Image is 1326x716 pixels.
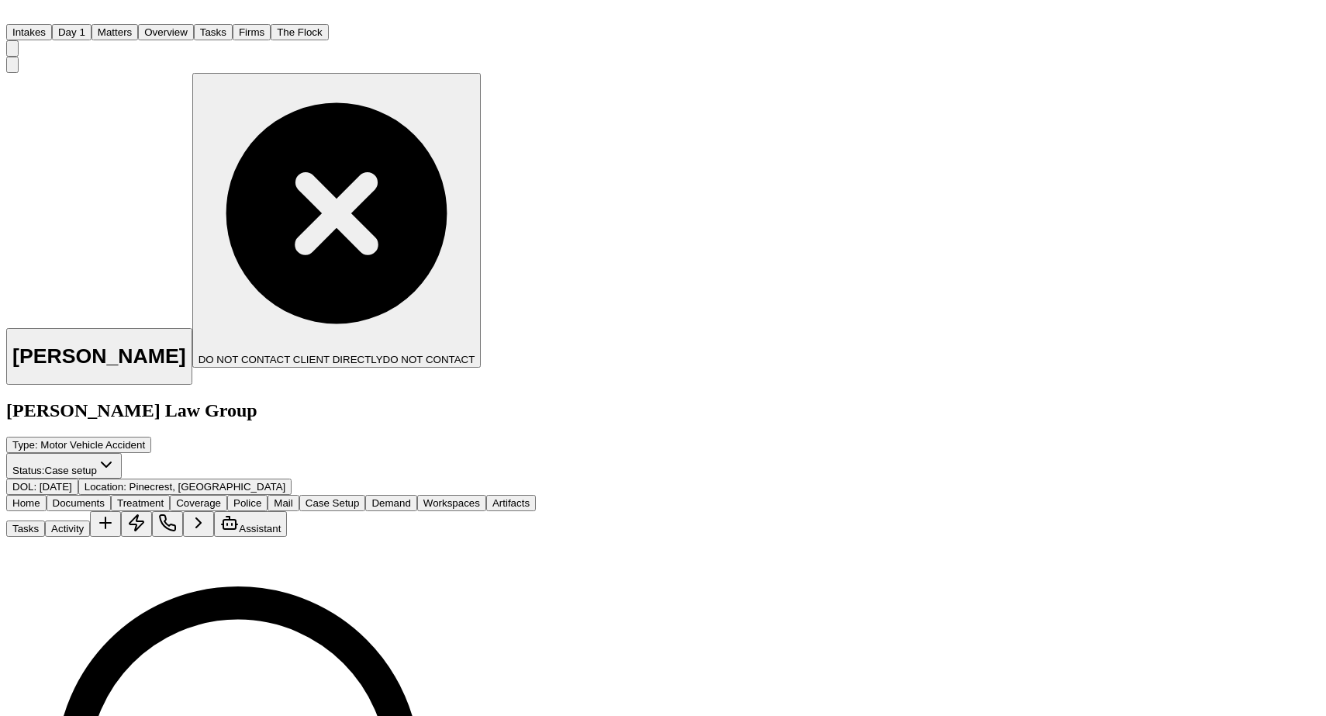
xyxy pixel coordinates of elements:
a: Matters [92,25,138,38]
h1: [PERSON_NAME] [12,344,186,368]
span: Case setup [45,465,97,476]
button: Create Immediate Task [121,511,152,537]
span: Assistant [239,523,281,534]
button: Matters [92,24,138,40]
h2: [PERSON_NAME] Law Group [6,400,536,421]
a: Day 1 [52,25,92,38]
span: Treatment [117,497,164,509]
span: Location : [85,481,126,493]
span: DO NOT CONTACT [383,354,475,365]
button: Edit client contact restriction [192,73,482,368]
button: Make a Call [152,511,183,537]
button: Tasks [6,521,45,537]
button: Day 1 [52,24,92,40]
img: Finch Logo [6,6,25,21]
button: Edit Type: Motor Vehicle Accident [6,437,151,453]
span: Motor Vehicle Accident [40,439,145,451]
button: Intakes [6,24,52,40]
span: Demand [371,497,410,509]
button: Tasks [194,24,233,40]
a: Home [6,10,25,23]
button: Change status from Case setup [6,453,122,479]
span: Workspaces [423,497,480,509]
span: Artifacts [492,497,530,509]
span: Coverage [176,497,221,509]
span: [DATE] [40,481,72,493]
button: Add Task [90,511,121,537]
span: Police [233,497,261,509]
span: Documents [53,497,105,509]
span: Mail [274,497,292,509]
span: Home [12,497,40,509]
span: DO NOT CONTACT CLIENT DIRECTLY [199,354,383,365]
button: Firms [233,24,271,40]
span: Status: [12,465,45,476]
button: Copy Matter ID [6,57,19,73]
span: Type : [12,439,38,451]
span: Pinecrest, [GEOGRAPHIC_DATA] [129,481,286,493]
a: Intakes [6,25,52,38]
button: Activity [45,521,90,537]
span: Case Setup [306,497,360,509]
a: The Flock [271,25,329,38]
a: Overview [138,25,194,38]
button: The Flock [271,24,329,40]
button: Overview [138,24,194,40]
button: Edit matter name [6,328,192,385]
a: Tasks [194,25,233,38]
span: DOL : [12,481,36,493]
a: Firms [233,25,271,38]
button: Edit Location: Pinecrest, FL [78,479,292,495]
button: Assistant [214,511,287,537]
button: Edit DOL: 2025-08-01 [6,479,78,495]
